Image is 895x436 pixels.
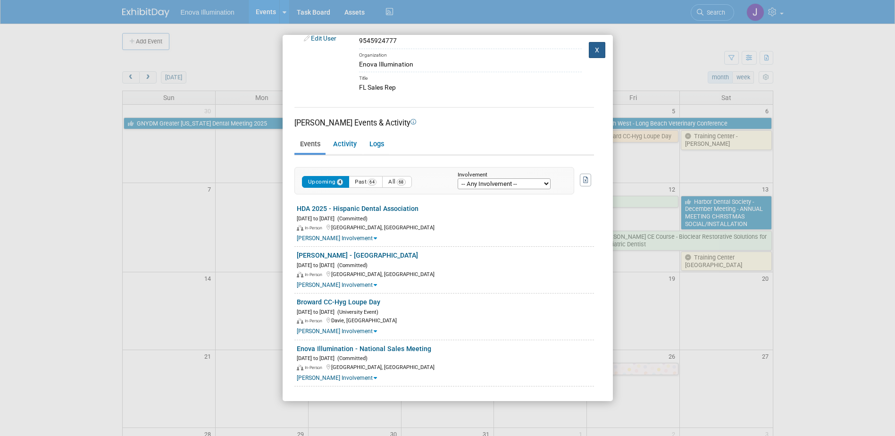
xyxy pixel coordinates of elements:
[382,176,412,188] button: All68
[397,179,406,185] span: 68
[368,179,376,185] span: 64
[327,136,362,153] a: Activity
[297,375,377,381] a: [PERSON_NAME] Involvement
[297,328,377,335] a: [PERSON_NAME] Involvement
[337,179,343,185] span: 4
[359,72,582,83] div: Title
[297,298,380,306] a: Broward CC-Hyg Loupe Day
[335,262,368,268] span: (Committed)
[297,214,594,223] div: [DATE] to [DATE]
[589,42,606,58] button: X
[335,355,368,361] span: (Committed)
[297,269,594,278] div: [GEOGRAPHIC_DATA], [GEOGRAPHIC_DATA]
[297,316,594,325] div: Davie, [GEOGRAPHIC_DATA]
[297,260,594,269] div: [DATE] to [DATE]
[297,307,594,316] div: [DATE] to [DATE]
[359,36,582,46] div: 9545924777
[297,353,594,362] div: [DATE] to [DATE]
[297,225,303,231] img: In-Person Event
[297,205,418,212] a: HDA 2025 - Hispanic Dental Association
[359,49,582,59] div: Organization
[311,34,336,42] a: Edit User
[297,252,418,259] a: [PERSON_NAME] - [GEOGRAPHIC_DATA]
[297,282,377,288] a: [PERSON_NAME] Involvement
[359,83,582,92] div: FL Sales Rep
[294,136,326,153] a: Events
[359,59,582,69] div: Enova Illumination
[294,117,594,128] div: [PERSON_NAME] Events & Activity
[458,172,560,178] div: Involvement
[297,345,431,352] a: Enova Illumination - National Sales Meeting
[364,136,389,153] a: Logs
[305,365,325,370] span: In-Person
[297,223,594,232] div: [GEOGRAPHIC_DATA], [GEOGRAPHIC_DATA]
[297,272,303,277] img: In-Person Event
[305,272,325,277] span: In-Person
[305,319,325,323] span: In-Person
[349,176,383,188] button: Past64
[297,319,303,324] img: In-Person Event
[335,216,368,222] span: (Committed)
[297,365,303,370] img: In-Person Event
[335,309,378,315] span: (University Event)
[297,362,594,371] div: [GEOGRAPHIC_DATA], [GEOGRAPHIC_DATA]
[297,235,377,242] a: [PERSON_NAME] Involvement
[302,176,350,188] button: Upcoming4
[305,226,325,230] span: In-Person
